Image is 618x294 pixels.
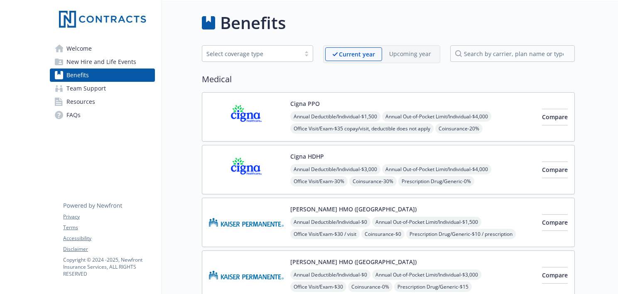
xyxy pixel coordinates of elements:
button: [PERSON_NAME] HMO ([GEOGRAPHIC_DATA]) [290,257,417,266]
span: Coinsurance - 30% [349,176,397,186]
img: CIGNA carrier logo [209,99,284,135]
span: Welcome [66,42,92,55]
span: Team Support [66,82,106,95]
button: Compare [542,267,568,284]
button: [PERSON_NAME] HMO ([GEOGRAPHIC_DATA]) [290,205,417,213]
span: Coinsurance - 20% [435,123,483,134]
span: Benefits [66,69,89,82]
span: Prescription Drug/Generic - $15 [394,282,472,292]
a: Benefits [50,69,155,82]
a: Disclaimer [63,245,154,253]
span: Annual Deductible/Individual - $0 [290,217,370,227]
p: Upcoming year [389,49,431,58]
span: Compare [542,166,568,174]
img: CIGNA carrier logo [209,152,284,187]
div: Select coverage type [206,49,296,58]
span: Upcoming year [382,47,438,61]
span: Coinsurance - $0 [361,229,405,239]
span: Annual Deductible/Individual - $0 [290,269,370,280]
span: Office Visit/Exam - $30 / visit [290,229,360,239]
span: Office Visit/Exam - 30% [290,176,348,186]
p: Copyright © 2024 - 2025 , Newfront Insurance Services, ALL RIGHTS RESERVED [63,256,154,277]
a: Resources [50,95,155,108]
span: Annual Out-of-Pocket Limit/Individual - $4,000 [382,111,491,122]
span: Coinsurance - 0% [348,282,392,292]
a: Privacy [63,213,154,220]
img: Kaiser Permanente of Washington carrier logo [209,257,284,293]
button: Compare [542,162,568,178]
button: Compare [542,214,568,231]
a: Team Support [50,82,155,95]
a: FAQs [50,108,155,122]
span: Prescription Drug/Generic - 0% [398,176,474,186]
h2: Medical [202,73,575,86]
span: New Hire and Life Events [66,55,136,69]
span: FAQs [66,108,81,122]
span: Office Visit/Exam - $30 [290,282,346,292]
h1: Benefits [220,10,286,35]
span: Office Visit/Exam - $35 copay/visit, deductible does not apply [290,123,434,134]
button: Cigna PPO [290,99,320,108]
span: Compare [542,218,568,226]
img: Kaiser Permanente Insurance Company carrier logo [209,205,284,240]
span: Annual Deductible/Individual - $1,500 [290,111,380,122]
span: Annual Out-of-Pocket Limit/Individual - $4,000 [382,164,491,174]
span: Resources [66,95,95,108]
a: New Hire and Life Events [50,55,155,69]
span: Annual Out-of-Pocket Limit/Individual - $3,000 [372,269,481,280]
a: Accessibility [63,235,154,242]
span: Prescription Drug/Generic - $10 / prescription [406,229,516,239]
button: Cigna HDHP [290,152,324,161]
a: Welcome [50,42,155,55]
a: Terms [63,224,154,231]
span: Annual Deductible/Individual - $3,000 [290,164,380,174]
input: search by carrier, plan name or type [450,45,575,62]
span: Compare [542,271,568,279]
span: Annual Out-of-Pocket Limit/Individual - $1,500 [372,217,481,227]
p: Current year [339,50,375,59]
button: Compare [542,109,568,125]
span: Compare [542,113,568,121]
